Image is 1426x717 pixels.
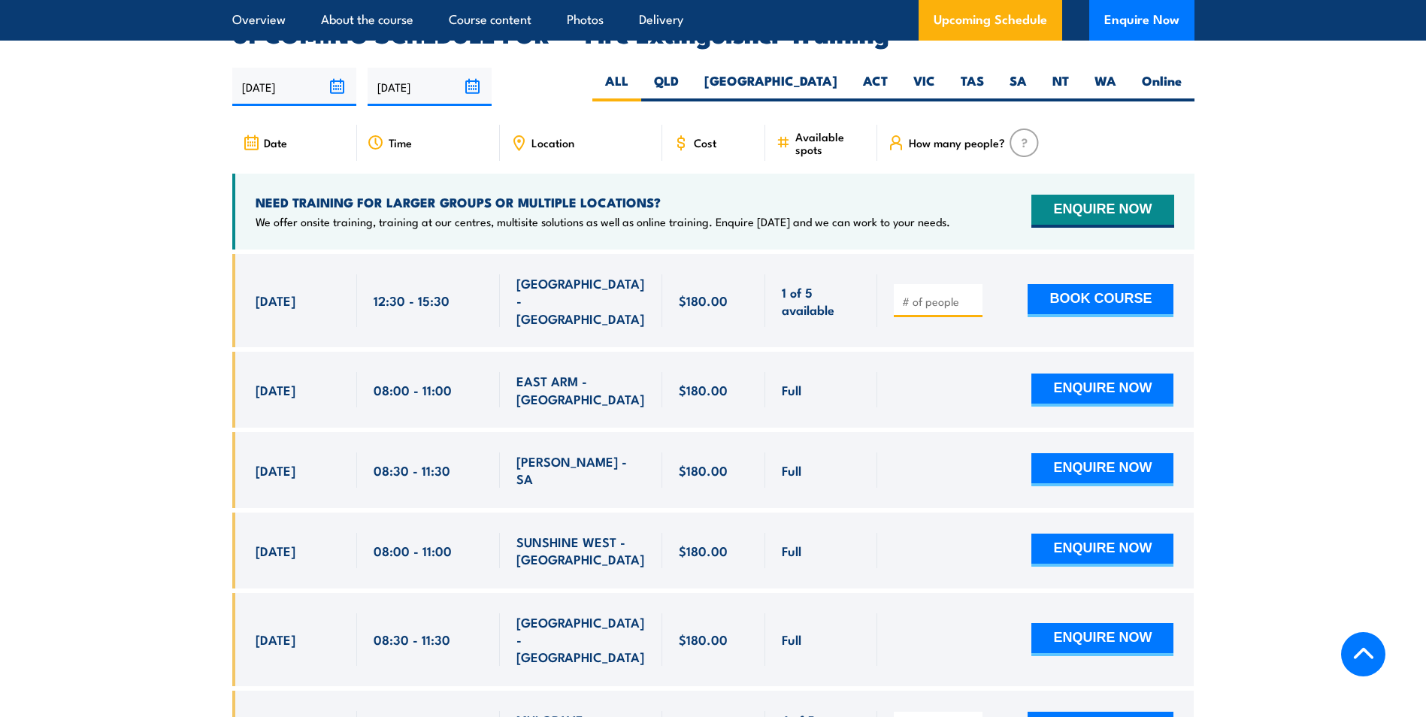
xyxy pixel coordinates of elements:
[516,452,646,488] span: [PERSON_NAME] - SA
[264,136,287,149] span: Date
[1031,453,1173,486] button: ENQUIRE NOW
[901,72,948,101] label: VIC
[1040,72,1082,101] label: NT
[679,631,728,648] span: $180.00
[795,130,867,156] span: Available spots
[256,194,950,210] h4: NEED TRAINING FOR LARGER GROUPS OR MULTIPLE LOCATIONS?
[256,292,295,309] span: [DATE]
[256,214,950,229] p: We offer onsite training, training at our centres, multisite solutions as well as online training...
[1031,623,1173,656] button: ENQUIRE NOW
[850,72,901,101] label: ACT
[782,381,801,398] span: Full
[948,72,997,101] label: TAS
[516,274,646,327] span: [GEOGRAPHIC_DATA] - [GEOGRAPHIC_DATA]
[679,461,728,479] span: $180.00
[782,631,801,648] span: Full
[256,381,295,398] span: [DATE]
[516,533,646,568] span: SUNSHINE WEST - [GEOGRAPHIC_DATA]
[374,381,452,398] span: 08:00 - 11:00
[997,72,1040,101] label: SA
[692,72,850,101] label: [GEOGRAPHIC_DATA]
[516,613,646,666] span: [GEOGRAPHIC_DATA] - [GEOGRAPHIC_DATA]
[389,136,412,149] span: Time
[679,542,728,559] span: $180.00
[374,292,450,309] span: 12:30 - 15:30
[374,461,450,479] span: 08:30 - 11:30
[1031,534,1173,567] button: ENQUIRE NOW
[531,136,574,149] span: Location
[256,542,295,559] span: [DATE]
[232,23,1194,44] h2: UPCOMING SCHEDULE FOR - "Fire Extinguisher Training"
[256,461,295,479] span: [DATE]
[516,372,646,407] span: EAST ARM - [GEOGRAPHIC_DATA]
[679,292,728,309] span: $180.00
[782,542,801,559] span: Full
[232,68,356,106] input: From date
[641,72,692,101] label: QLD
[1129,72,1194,101] label: Online
[1031,374,1173,407] button: ENQUIRE NOW
[679,381,728,398] span: $180.00
[782,461,801,479] span: Full
[374,542,452,559] span: 08:00 - 11:00
[1028,284,1173,317] button: BOOK COURSE
[694,136,716,149] span: Cost
[592,72,641,101] label: ALL
[782,283,861,319] span: 1 of 5 available
[374,631,450,648] span: 08:30 - 11:30
[1031,195,1173,228] button: ENQUIRE NOW
[368,68,492,106] input: To date
[909,136,1005,149] span: How many people?
[1082,72,1129,101] label: WA
[902,294,977,309] input: # of people
[256,631,295,648] span: [DATE]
